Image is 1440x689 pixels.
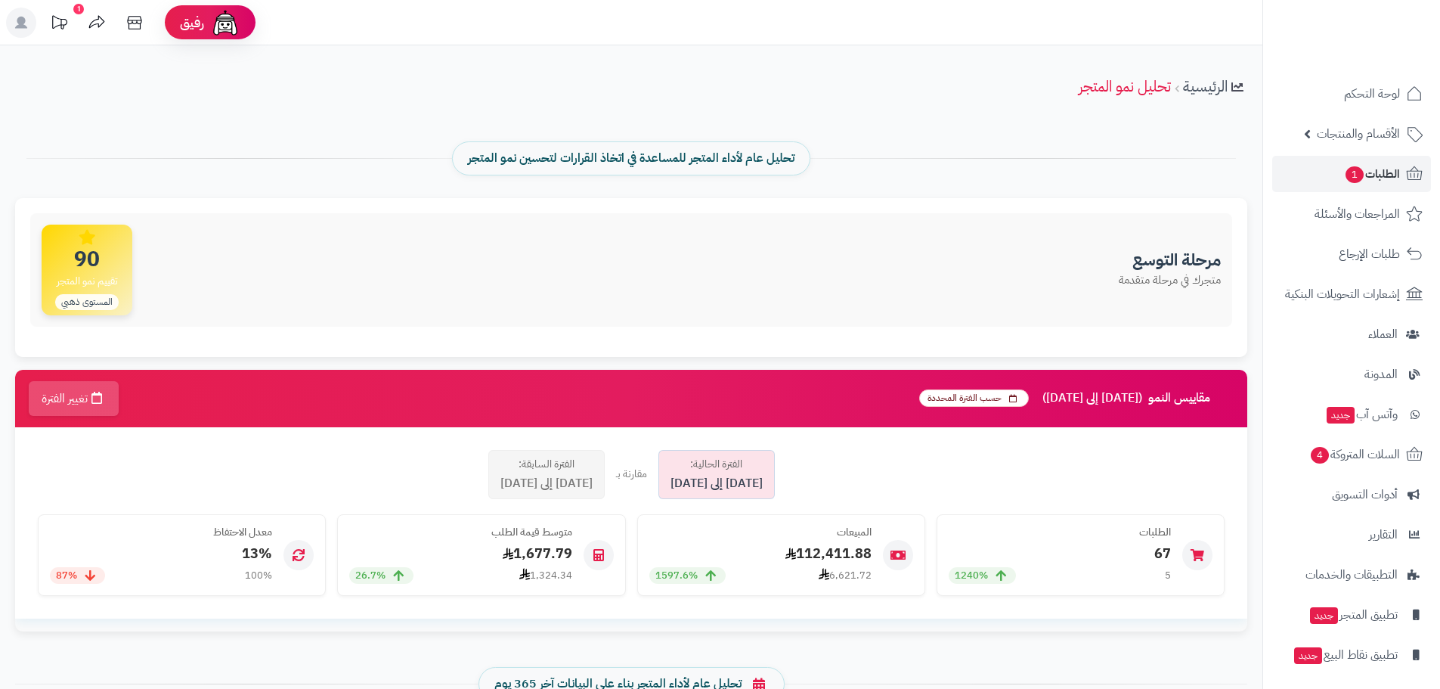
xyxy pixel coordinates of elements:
a: تطبيق نقاط البيعجديد [1272,637,1431,673]
span: [DATE] إلى [DATE] [670,475,763,492]
a: التقارير [1272,517,1431,553]
a: إشعارات التحويلات البنكية [1272,276,1431,312]
span: ([DATE] إلى [DATE]) [1042,392,1142,405]
span: تحليل عام لأداء المتجر للمساعدة في اتخاذ القرارات لتحسين نمو المتجر [468,150,794,167]
span: حسب الفترة المحددة [919,390,1029,407]
a: التطبيقات والخدمات [1272,557,1431,593]
span: جديد [1294,647,1322,664]
span: لوحة التحكم [1344,83,1400,104]
a: طلبات الإرجاع [1272,236,1431,272]
span: التطبيقات والخدمات [1305,564,1398,585]
h3: مقاييس النمو [919,390,1236,407]
span: طلبات الإرجاع [1339,244,1400,265]
h4: الطلبات [949,526,1171,538]
div: 5 [1165,569,1171,583]
span: جديد [1310,607,1338,624]
span: وآتس آب [1325,404,1398,425]
span: المدونة [1364,364,1398,385]
span: 1240% [955,569,988,583]
span: إشعارات التحويلات البنكية [1285,284,1400,305]
a: تحليل نمو المتجر [1079,75,1171,98]
span: التقارير [1369,524,1398,545]
h3: مرحلة التوسع [1119,251,1221,269]
span: 1 [1346,166,1364,183]
span: المستوى ذهبي [55,294,119,310]
a: وآتس آبجديد [1272,396,1431,433]
div: 1 [73,4,84,14]
span: الفترة السابقة: [519,457,574,472]
div: 112,411.88 [649,544,872,563]
span: السلات المتروكة [1309,444,1400,465]
img: ai-face.png [210,8,240,38]
a: السلات المتروكة4 [1272,436,1431,473]
a: أدوات التسويق [1272,476,1431,513]
span: الطلبات [1344,163,1400,185]
span: الفترة الحالية: [690,457,742,472]
span: رفيق [180,14,204,32]
div: 13% [50,544,272,563]
a: لوحة التحكم [1272,76,1431,112]
a: تطبيق المتجرجديد [1272,597,1431,633]
h4: معدل الاحتفاظ [50,526,272,538]
span: 1597.6% [655,569,698,583]
span: جديد [1327,407,1355,424]
button: تغيير الفترة [29,381,119,416]
div: 100% [245,569,272,583]
a: تحديثات المنصة [40,8,78,42]
span: 90 [52,249,122,270]
span: تطبيق نقاط البيع [1293,644,1398,666]
span: المراجعات والأسئلة [1315,203,1400,225]
a: الطلبات1 [1272,156,1431,192]
span: [DATE] إلى [DATE] [500,475,593,492]
a: الرئيسية [1183,75,1228,98]
div: 67 [949,544,1171,563]
span: 4 [1311,447,1329,464]
span: تطبيق المتجر [1308,604,1398,625]
a: المراجعات والأسئلة [1272,196,1431,232]
span: 26.7% [355,569,386,583]
div: 1,324.34 [519,568,572,583]
a: العملاء [1272,316,1431,352]
span: العملاء [1368,324,1398,345]
h4: المبيعات [649,526,872,538]
span: أدوات التسويق [1332,484,1398,505]
div: مقارنة بـ [616,467,647,482]
div: 1,677.79 [349,544,571,563]
p: متجرك في مرحلة متقدمة [1119,272,1221,288]
span: تقييم نمو المتجر [52,273,122,290]
div: 6,621.72 [819,568,872,583]
h4: متوسط قيمة الطلب [349,526,571,538]
span: الأقسام والمنتجات [1317,123,1400,144]
span: 87% [56,569,77,583]
a: المدونة [1272,356,1431,393]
